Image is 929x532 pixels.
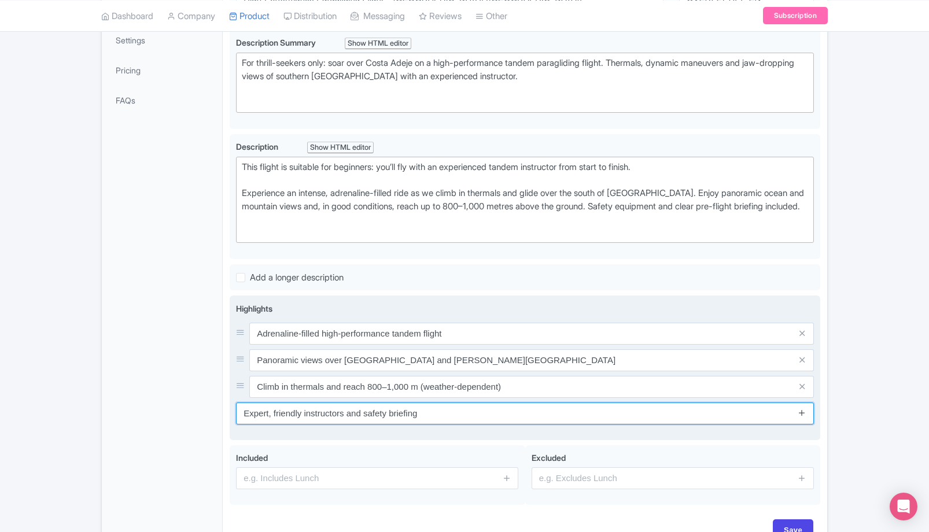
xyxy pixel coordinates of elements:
[236,304,272,313] span: Highlights
[250,272,344,283] span: Add a longer description
[307,142,374,154] div: Show HTML editor
[890,493,917,520] div: Open Intercom Messenger
[242,161,808,239] div: This flight is suitable for beginners: you’ll fly with an experienced tandem instructor from star...
[104,27,220,53] a: Settings
[532,453,566,463] span: Excluded
[104,57,220,83] a: Pricing
[236,467,518,489] input: e.g. Includes Lunch
[532,467,814,489] input: e.g. Excludes Lunch
[236,38,316,47] span: Description Summary
[104,87,220,113] a: FAQs
[236,453,268,463] span: Included
[242,57,808,109] div: For thrill-seekers only: soar over Costa Adeje on a high-performance tandem paragliding flight. T...
[236,142,278,152] span: Description
[345,38,411,50] div: Show HTML editor
[763,7,828,24] a: Subscription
